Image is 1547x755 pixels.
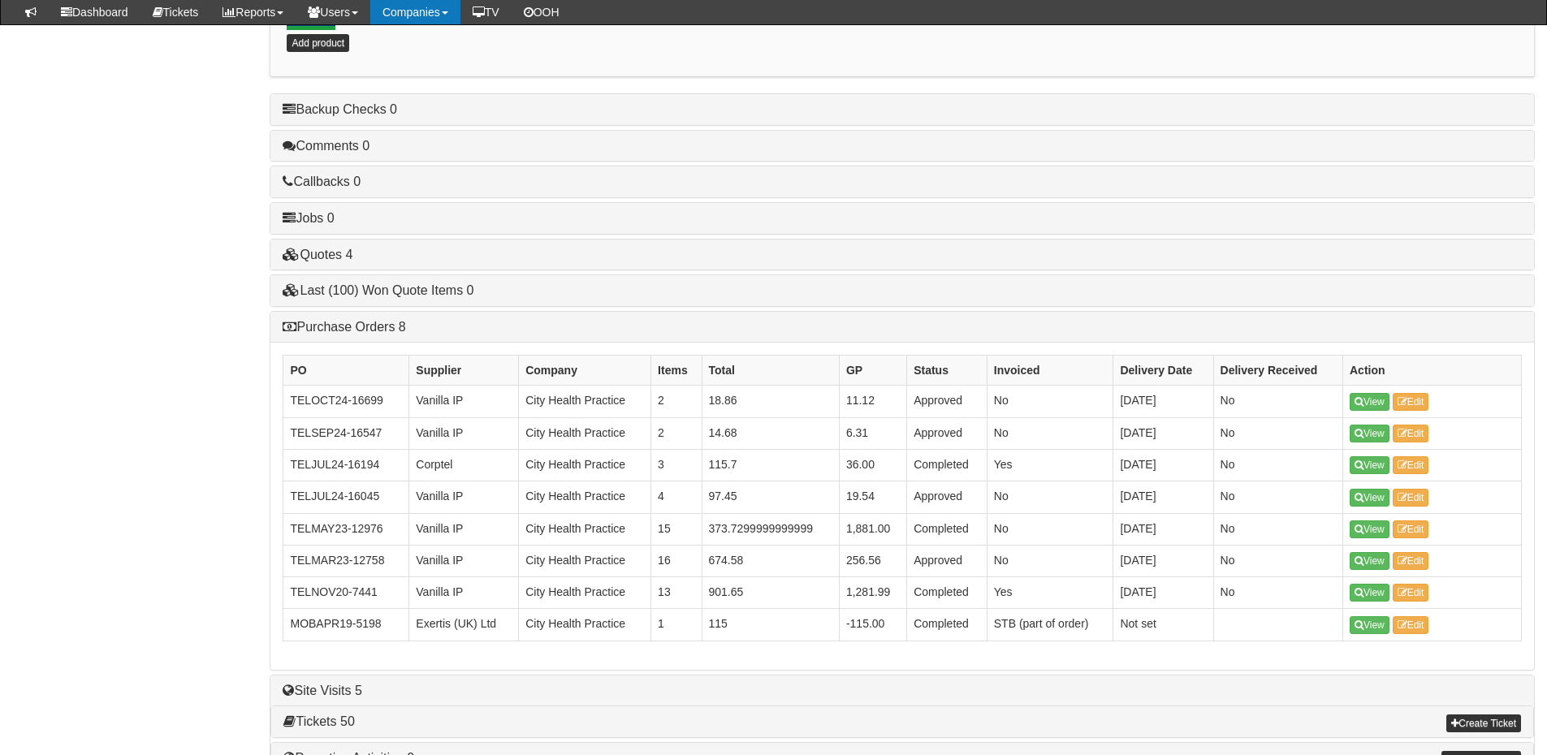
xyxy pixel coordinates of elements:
[1213,449,1342,481] td: No
[987,356,1113,386] th: Invoiced
[283,283,473,297] a: Last (100) Won Quote Items 0
[283,139,369,153] a: Comments 0
[1393,489,1429,507] a: Edit
[519,545,651,576] td: City Health Practice
[283,684,361,697] a: Site Visits 5
[1350,393,1389,411] a: View
[283,545,409,576] td: TELMAR23-12758
[283,248,352,261] a: Quotes 4
[1393,393,1429,411] a: Edit
[283,577,409,609] td: TELNOV20-7441
[651,577,702,609] td: 13
[1446,714,1521,732] a: Create Ticket
[1393,425,1429,442] a: Edit
[702,577,839,609] td: 901.65
[1213,513,1342,545] td: No
[1350,520,1389,538] a: View
[987,386,1113,417] td: No
[651,545,702,576] td: 16
[409,417,519,449] td: Vanilla IP
[651,513,702,545] td: 15
[283,609,409,641] td: MOBAPR19-5198
[1113,386,1213,417] td: [DATE]
[1213,356,1342,386] th: Delivery Received
[1213,417,1342,449] td: No
[839,513,906,545] td: 1,881.00
[907,386,987,417] td: Approved
[907,577,987,609] td: Completed
[1113,513,1213,545] td: [DATE]
[1113,417,1213,449] td: [DATE]
[987,481,1113,513] td: No
[1393,456,1429,474] a: Edit
[907,356,987,386] th: Status
[1393,584,1429,602] a: Edit
[283,211,334,225] a: Jobs 0
[1350,456,1389,474] a: View
[839,356,906,386] th: GP
[651,417,702,449] td: 2
[283,714,354,728] a: Tickets 50
[702,449,839,481] td: 115.7
[907,449,987,481] td: Completed
[702,513,839,545] td: 373.7299999999999
[283,320,405,334] a: Purchase Orders 8
[839,609,906,641] td: -115.00
[651,449,702,481] td: 3
[1113,609,1213,641] td: Not set
[283,386,409,417] td: TELOCT24-16699
[839,449,906,481] td: 36.00
[839,577,906,609] td: 1,281.99
[651,481,702,513] td: 4
[519,356,651,386] th: Company
[839,417,906,449] td: 6.31
[1393,616,1429,634] a: Edit
[519,481,651,513] td: City Health Practice
[409,513,519,545] td: Vanilla IP
[839,386,906,417] td: 11.12
[987,417,1113,449] td: No
[702,356,839,386] th: Total
[907,513,987,545] td: Completed
[519,609,651,641] td: City Health Practice
[651,386,702,417] td: 2
[519,386,651,417] td: City Health Practice
[839,545,906,576] td: 256.56
[1213,481,1342,513] td: No
[1350,489,1389,507] a: View
[283,449,409,481] td: TELJUL24-16194
[651,609,702,641] td: 1
[1113,545,1213,576] td: [DATE]
[409,545,519,576] td: Vanilla IP
[283,513,409,545] td: TELMAY23-12976
[1350,425,1389,442] a: View
[1342,356,1521,386] th: Action
[283,102,397,116] a: Backup Checks 0
[409,481,519,513] td: Vanilla IP
[1213,545,1342,576] td: No
[283,417,409,449] td: TELSEP24-16547
[409,609,519,641] td: Exertis (UK) Ltd
[1350,584,1389,602] a: View
[987,513,1113,545] td: No
[283,356,409,386] th: PO
[283,175,361,188] a: Callbacks 0
[519,449,651,481] td: City Health Practice
[702,545,839,576] td: 674.58
[409,577,519,609] td: Vanilla IP
[907,417,987,449] td: Approved
[1393,552,1429,570] a: Edit
[519,417,651,449] td: City Health Practice
[1113,577,1213,609] td: [DATE]
[651,356,702,386] th: Items
[907,609,987,641] td: Completed
[519,577,651,609] td: City Health Practice
[1213,386,1342,417] td: No
[907,545,987,576] td: Approved
[702,386,839,417] td: 18.86
[287,34,349,52] a: Add product
[1393,520,1429,538] a: Edit
[987,545,1113,576] td: No
[409,386,519,417] td: Vanilla IP
[839,481,906,513] td: 19.54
